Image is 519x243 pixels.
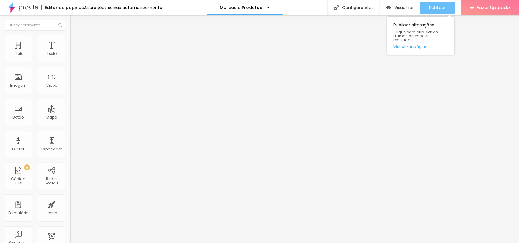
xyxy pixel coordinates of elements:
[5,20,65,31] input: Buscar elemento
[393,45,448,49] a: Visualizar página
[477,5,510,10] span: Fazer Upgrade
[47,211,57,215] div: Ícone
[10,83,26,88] div: Imagem
[41,5,84,10] div: Editor de páginas
[220,5,262,10] p: Marcas e Produtos
[6,177,30,186] div: Código HTML
[12,147,24,151] div: Divisor
[46,115,57,120] div: Mapa
[70,15,519,243] iframe: Editor
[40,177,64,186] div: Redes Sociais
[13,52,23,56] div: Título
[47,52,57,56] div: Texto
[334,5,339,10] img: Icone
[13,115,24,120] div: Botão
[46,83,57,88] div: Vídeo
[380,2,420,14] button: Visualizar
[84,5,162,10] div: Alterações salvas automaticamente
[429,5,446,10] span: Publicar
[387,17,454,55] div: Publicar alterações
[393,30,448,42] span: Clique para publicar as ultimas alterações reaizadas
[41,147,62,151] div: Espaçador
[8,211,28,215] div: Formulário
[394,5,414,10] span: Visualizar
[420,2,455,14] button: Publicar
[386,5,391,10] img: view-1.svg
[58,23,62,27] img: Icone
